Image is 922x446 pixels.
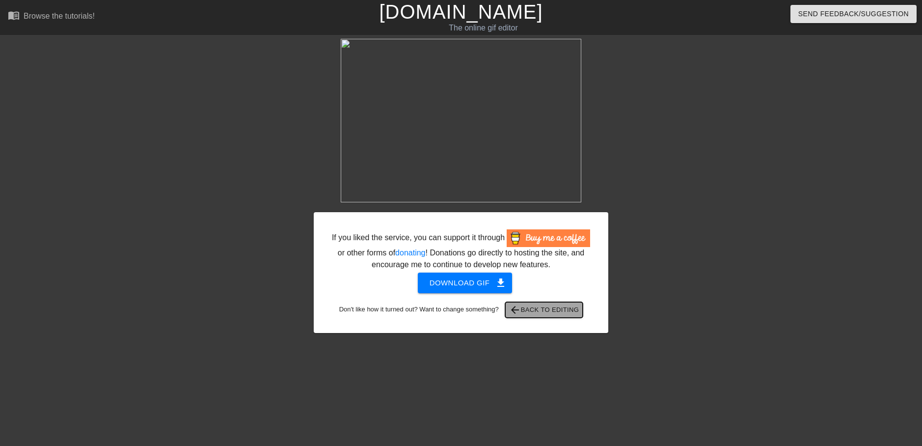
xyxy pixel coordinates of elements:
img: Buy Me A Coffee [507,229,590,247]
span: menu_book [8,9,20,21]
button: Back to Editing [505,302,583,318]
a: [DOMAIN_NAME] [379,1,542,23]
button: Download gif [418,273,513,293]
button: Send Feedback/Suggestion [790,5,917,23]
span: arrow_back [509,304,521,316]
div: Browse the tutorials! [24,12,95,20]
div: The online gif editor [312,22,654,34]
div: Don't like how it turned out? Want to change something? [329,302,593,318]
img: blODhS0H.gif [341,39,581,202]
span: get_app [495,277,507,289]
span: Back to Editing [509,304,579,316]
a: donating [395,249,425,257]
a: Browse the tutorials! [8,9,95,25]
span: Download gif [430,277,501,289]
a: Download gif [410,278,513,286]
div: If you liked the service, you can support it through or other forms of ! Donations go directly to... [331,229,591,271]
span: Send Feedback/Suggestion [798,8,909,20]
